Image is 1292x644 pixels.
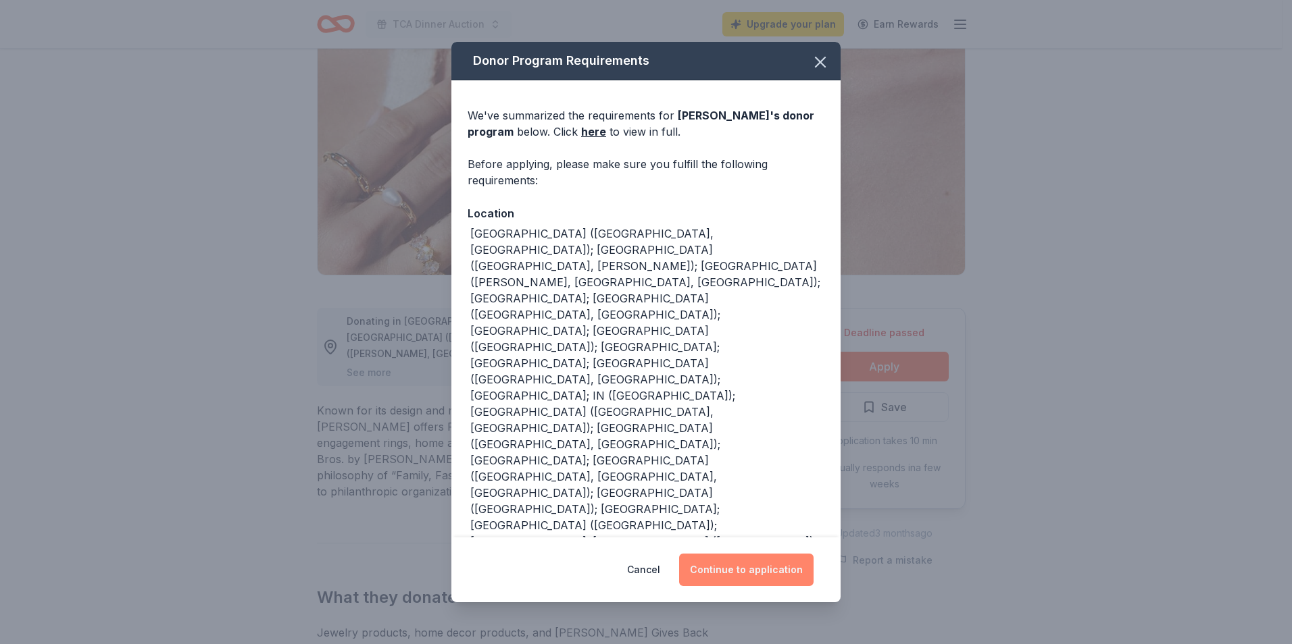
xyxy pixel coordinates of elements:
[679,554,814,586] button: Continue to application
[581,124,606,140] a: here
[468,205,824,222] div: Location
[468,156,824,188] div: Before applying, please make sure you fulfill the following requirements:
[451,42,841,80] div: Donor Program Requirements
[468,107,824,140] div: We've summarized the requirements for below. Click to view in full.
[627,554,660,586] button: Cancel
